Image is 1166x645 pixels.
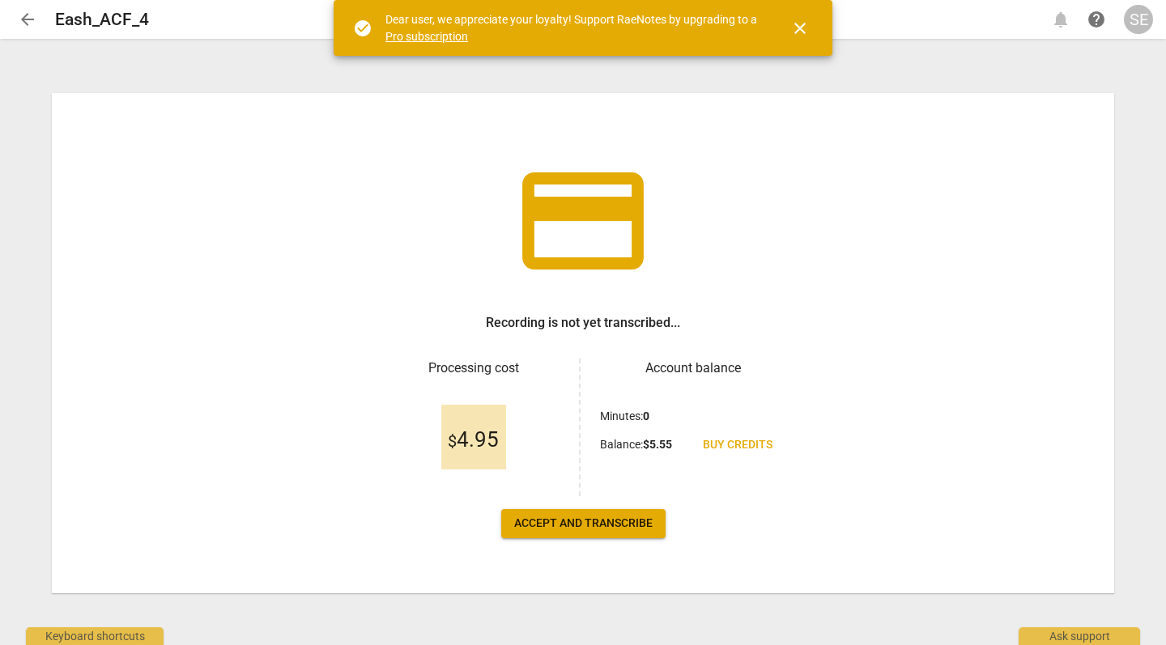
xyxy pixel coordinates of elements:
p: Balance : [600,436,672,453]
h3: Account balance [600,359,785,378]
span: help [1087,10,1106,29]
button: Close [781,9,819,48]
h2: Eash_ACF_4 [55,10,149,30]
p: Minutes : [600,408,649,425]
button: SE [1124,5,1153,34]
div: Ask support [1019,627,1140,645]
b: 0 [643,409,649,422]
div: Dear user, we appreciate your loyalty! Support RaeNotes by upgrading to a [385,11,761,45]
span: 4.95 [448,428,499,452]
span: credit_card [510,148,656,294]
div: Keyboard shortcuts [26,627,164,645]
button: Accept and transcribe [501,509,666,538]
span: arrow_back [18,10,37,29]
a: Pro subscription [385,30,468,43]
b: $ 5.55 [643,438,672,451]
span: Buy credits [703,437,772,453]
h3: Recording is not yet transcribed... [486,313,680,333]
span: check_circle [353,19,372,38]
span: close [790,19,810,38]
span: $ [448,431,457,451]
span: Accept and transcribe [514,516,653,532]
a: Help [1082,5,1111,34]
a: Buy credits [690,431,785,460]
h3: Processing cost [381,359,566,378]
